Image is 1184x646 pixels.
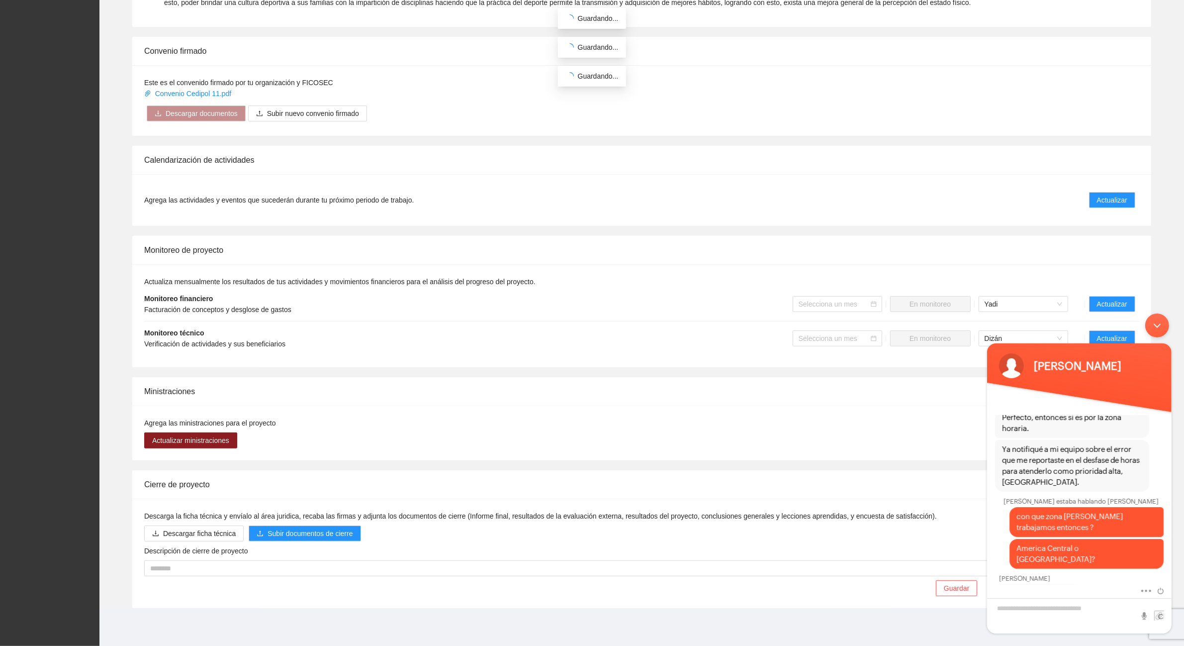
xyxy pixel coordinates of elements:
span: Guardando... [578,14,619,22]
span: upload [256,110,263,118]
span: Guardando... [578,43,619,51]
button: Actualizar [1089,296,1135,312]
span: Este es el convenido firmado por tu organización y FICOSEC [144,79,333,87]
span: Subir documentos de cierre [268,528,353,539]
strong: Monitoreo financiero [144,295,213,303]
div: Cierre de proyecto [144,470,1139,499]
button: uploadSubir documentos de cierre [249,526,361,541]
textarea: Descripción de cierre de proyecto [144,560,1139,576]
span: paper-clip [144,90,151,97]
span: Yadi [985,297,1062,312]
div: Monitoreo de proyecto [144,236,1139,264]
a: downloadDescargar ficha técnica [144,530,244,538]
span: Actualizar [1097,299,1127,310]
span: calendar [871,335,877,341]
span: upload [257,530,264,538]
span: Descargar documentos [166,108,238,119]
a: Actualizar ministraciones [144,436,237,444]
span: Agrega las ministraciones para el proyecto [144,419,276,427]
span: Verificación de actividades y sus beneficiarios [144,340,285,348]
iframe: SalesIQ Chatwindow [982,309,1177,639]
span: loading [564,42,575,53]
span: Actualizar ministraciones [152,435,229,446]
span: Guardando... [578,72,619,80]
strong: Monitoreo técnico [144,329,204,337]
button: Actualizar ministraciones [144,432,237,448]
button: downloadDescargar documentos [147,106,246,121]
span: Descarga la ficha técnica y envíalo al área juridica, recaba las firmas y adjunta los documentos ... [144,512,937,520]
span: uploadSubir nuevo convenio firmado [248,109,367,117]
span: Actualiza mensualmente los resultados de tus actividades y movimientos financieros para el anális... [144,278,536,286]
div: Calendarización de actividades [144,146,1139,174]
span: Agrega las actividades y eventos que sucederán durante tu próximo periodo de trabajo. [144,195,414,206]
button: downloadDescargar ficha técnica [144,526,244,541]
span: uploadSubir documentos de cierre [249,530,361,538]
span: download [155,110,162,118]
button: uploadSubir nuevo convenio firmado [248,106,367,121]
div: Ministraciones [144,377,1139,406]
span: download [152,530,159,538]
button: Guardar [936,580,977,596]
div: Convenio firmado [144,37,1139,65]
span: loading [564,71,575,82]
span: Guardar [944,583,969,594]
label: Descripción de cierre de proyecto [144,545,248,556]
span: Actualizar [1097,195,1127,206]
span: Subir nuevo convenio firmado [267,108,359,119]
span: Descargar ficha técnica [163,528,236,539]
span: calendar [871,301,877,307]
a: Convenio Cedipol 11.pdf [144,90,233,98]
button: Actualizar [1089,192,1135,208]
span: Facturación de conceptos y desglose de gastos [144,306,291,314]
span: loading [564,13,575,24]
